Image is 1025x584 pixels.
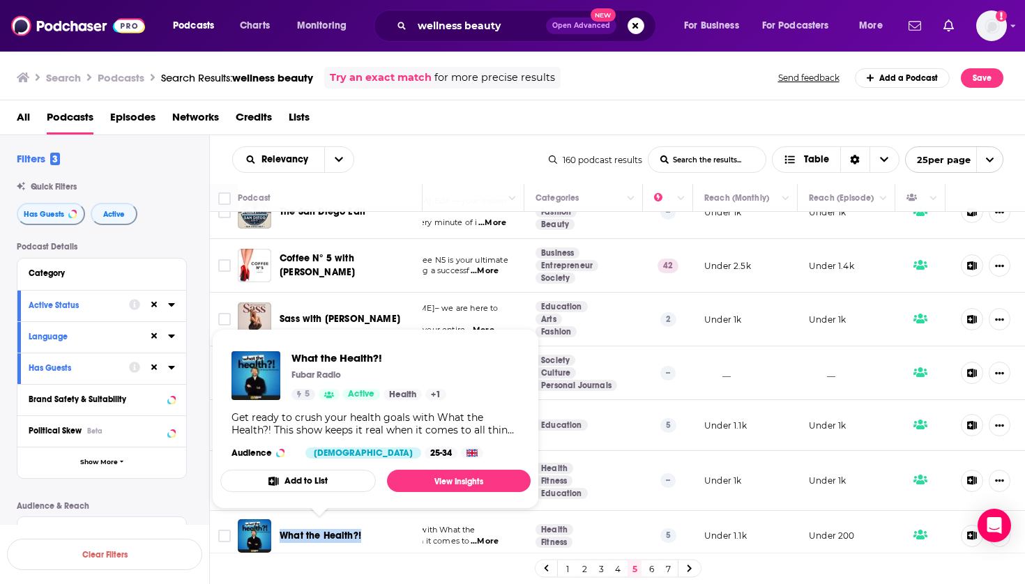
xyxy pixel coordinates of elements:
p: Under 2.5k [704,260,751,272]
p: -- [660,366,676,380]
a: 4 [611,560,625,577]
button: Language [29,328,149,345]
span: For Podcasters [762,16,829,36]
button: Column Actions [673,190,690,207]
div: Reach (Monthly) [704,190,769,206]
button: Show More Button [989,308,1010,330]
p: 2 [660,312,676,326]
p: Under 1k [809,475,846,486]
span: What the Health?! [280,530,361,541]
span: 5 [305,387,310,401]
button: Active [91,203,137,225]
span: More [859,16,883,36]
a: Episodes [110,106,155,135]
a: Show notifications dropdown [938,14,959,38]
a: 2 [577,560,591,577]
button: Has Guests [17,203,85,225]
a: What the Health?! [291,351,446,364]
span: Coffee N° 5 with [PERSON_NAME] [280,252,355,278]
p: __ [704,367,731,379]
span: Sass with [PERSON_NAME] [280,313,400,325]
a: What the Health?! [280,529,361,543]
span: For Business [684,16,739,36]
a: Health [536,463,573,474]
button: open menu [905,146,1003,173]
button: Show More Button [989,470,1010,492]
div: Open Intercom Messenger [978,509,1011,542]
a: Show notifications dropdown [903,14,927,38]
button: Active Status [29,296,129,314]
a: Personal Journals [536,380,617,391]
a: Networks [172,106,219,135]
a: Health [384,389,422,400]
span: Podcasts [173,16,214,36]
a: Entrepreneur [536,260,598,271]
a: Try an exact match [330,70,432,86]
img: The San Diego Edit [238,195,271,229]
img: What the Health?! [231,351,280,400]
a: 3 [594,560,608,577]
div: Categories [536,190,579,206]
p: Fubar Radio [291,369,341,381]
a: 5 [291,389,315,400]
img: User Profile [976,10,1007,41]
h2: Choose List sort [232,146,354,173]
button: Show More Button [989,201,1010,223]
button: open menu [233,155,324,164]
a: Lists [289,106,310,135]
span: Has Guests [24,210,64,218]
button: Open AdvancedNew [546,17,616,34]
a: Education [536,420,588,431]
div: 160 podcast results [549,155,642,165]
a: Active [342,389,380,400]
p: Audience & Reach [17,501,187,511]
button: open menu [674,15,757,37]
button: Brand Safety & Suitability [29,390,175,408]
a: 1 [561,560,575,577]
span: wellness beauty [232,71,313,84]
a: Fashion [536,326,577,337]
p: Under 200 [809,530,855,541]
div: Category [29,268,166,278]
a: Society [536,355,575,366]
p: 5 [660,528,676,542]
h2: Filters [17,152,60,165]
a: Fitness [536,537,572,548]
button: Column Actions [623,190,639,207]
button: open menu [287,15,365,37]
p: Under 1k [704,206,741,218]
p: Under 1.1k [704,530,747,541]
a: Sass with [PERSON_NAME] [280,312,400,326]
div: Active Status [29,300,120,310]
button: Category [29,264,175,282]
button: Send feedback [774,72,844,84]
a: 7 [661,560,675,577]
a: Coffee N° 5 with Lara Schmoisman [238,249,271,282]
span: Toggle select row [218,206,231,218]
p: Under 1k [809,420,846,431]
span: Toggle select row [218,313,231,325]
p: 42 [658,259,678,272]
div: Reach (Episode) [809,190,874,206]
span: Open Advanced [552,22,610,29]
a: Podchaser - Follow, Share and Rate Podcasts [11,13,145,39]
button: Show profile menu [976,10,1007,41]
a: Podcasts [47,106,93,135]
div: Brand Safety & Suitability [29,394,163,404]
span: Toggle select row [218,530,231,542]
button: Political SkewBeta [29,422,175,439]
a: All [17,106,30,135]
svg: Add a profile image [996,10,1007,22]
a: +1 [425,389,446,400]
div: Has Guests [906,190,926,206]
button: Show More Button [989,254,1010,277]
span: ...More [471,536,499,547]
button: Save [961,68,1003,88]
div: Podcast [238,190,271,206]
a: The San Diego Edit [280,205,365,219]
span: 3 [50,153,60,165]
